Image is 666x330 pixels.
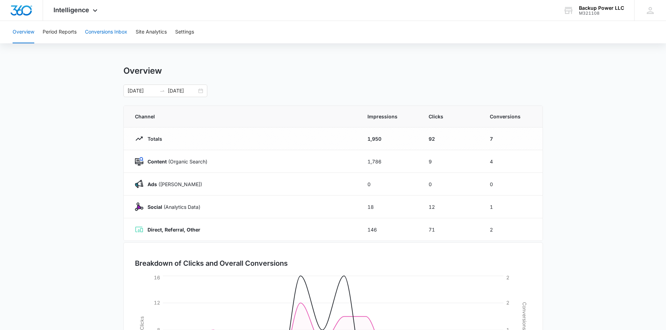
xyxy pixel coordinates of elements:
[159,88,165,94] span: swap-right
[359,127,420,150] td: 1,950
[143,158,207,165] p: (Organic Search)
[579,11,624,16] div: account id
[135,113,351,120] span: Channel
[579,5,624,11] div: account name
[359,173,420,196] td: 0
[143,135,162,142] p: Totals
[429,113,473,120] span: Clicks
[420,127,481,150] td: 92
[135,157,143,166] img: Content
[135,203,143,211] img: Social
[148,159,167,164] strong: Content
[420,218,481,241] td: 71
[506,274,509,280] tspan: 2
[135,258,288,269] h3: Breakdown of Clicks and Overall Conversions
[175,21,194,43] button: Settings
[138,316,144,330] tspan: Clicks
[128,87,157,95] input: Start date
[154,274,160,280] tspan: 16
[53,6,89,14] span: Intelligence
[13,21,34,43] button: Overview
[148,227,200,233] strong: Direct, Referral, Other
[148,181,157,187] strong: Ads
[43,21,77,43] button: Period Reports
[85,21,127,43] button: Conversions Inbox
[522,302,528,330] tspan: Conversions
[481,196,543,218] td: 1
[159,88,165,94] span: to
[367,113,412,120] span: Impressions
[136,21,167,43] button: Site Analytics
[135,180,143,188] img: Ads
[154,300,160,306] tspan: 12
[359,196,420,218] td: 18
[168,87,197,95] input: End date
[481,127,543,150] td: 7
[506,300,509,306] tspan: 2
[481,218,543,241] td: 2
[359,218,420,241] td: 146
[420,173,481,196] td: 0
[143,203,200,211] p: (Analytics Data)
[148,204,162,210] strong: Social
[420,196,481,218] td: 12
[143,181,202,188] p: ([PERSON_NAME])
[481,150,543,173] td: 4
[359,150,420,173] td: 1,786
[481,173,543,196] td: 0
[490,113,531,120] span: Conversions
[420,150,481,173] td: 9
[123,66,162,76] h1: Overview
